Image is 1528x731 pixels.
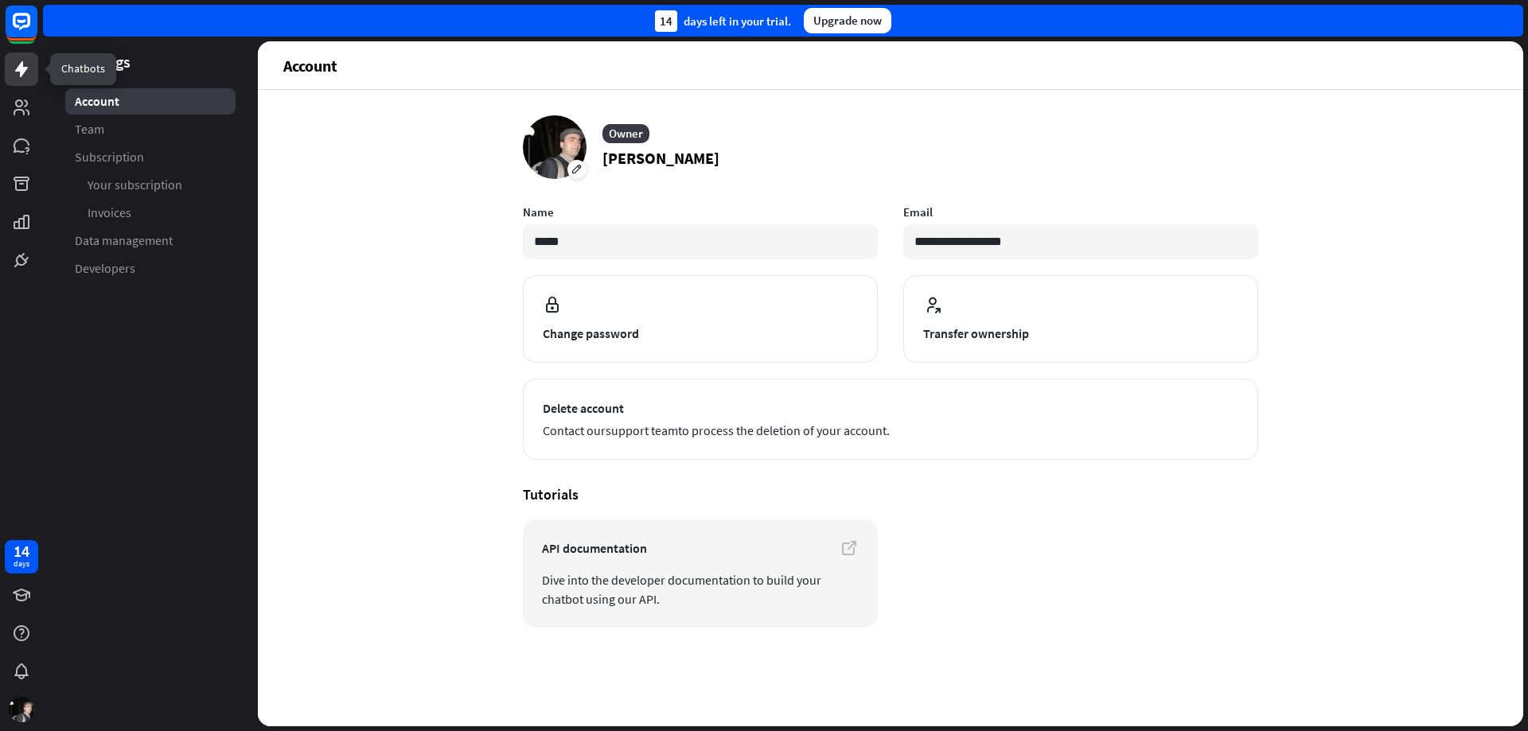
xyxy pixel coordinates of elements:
[923,324,1238,343] span: Transfer ownership
[43,51,258,72] header: Settings
[523,519,878,628] a: API documentation Dive into the developer documentation to build your chatbot using our API.
[523,379,1258,460] button: Delete account Contact oursupport teamto process the deletion of your account.
[523,204,878,220] label: Name
[542,539,859,558] span: API documentation
[523,275,878,363] button: Change password
[75,149,144,165] span: Subscription
[602,146,719,170] p: [PERSON_NAME]
[13,6,60,54] button: Open LiveChat chat widget
[65,255,236,282] a: Developers
[75,232,173,249] span: Data management
[602,124,649,143] div: Owner
[88,204,131,221] span: Invoices
[65,227,236,254] a: Data management
[14,558,29,570] div: days
[903,204,1258,220] label: Email
[606,422,678,438] a: support team
[903,275,1258,363] button: Transfer ownership
[5,540,38,574] a: 14 days
[258,41,1523,89] header: Account
[75,121,104,138] span: Team
[542,570,859,609] span: Dive into the developer documentation to build your chatbot using our API.
[655,10,791,32] div: days left in your trial.
[523,485,1258,504] h4: Tutorials
[88,177,182,193] span: Your subscription
[75,260,135,277] span: Developers
[75,93,119,110] span: Account
[14,544,29,558] div: 14
[804,8,891,33] div: Upgrade now
[65,172,236,198] a: Your subscription
[655,10,677,32] div: 14
[543,324,858,343] span: Change password
[65,116,236,142] a: Team
[65,144,236,170] a: Subscription
[543,421,1238,440] span: Contact our to process the deletion of your account.
[543,399,1238,418] span: Delete account
[65,200,236,226] a: Invoices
